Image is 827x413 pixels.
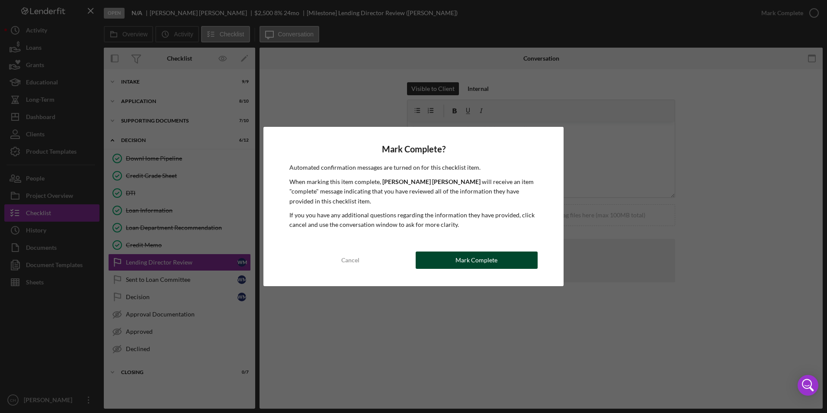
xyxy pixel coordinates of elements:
button: Cancel [289,252,411,269]
p: When marking this item complete, will receive an item "complete" message indicating that you have... [289,177,538,206]
p: If you you have any additional questions regarding the information they have provided, click canc... [289,210,538,230]
p: Automated confirmation messages are turned on for this checklist item. [289,163,538,172]
div: Open Intercom Messenger [798,375,818,396]
div: Cancel [341,252,359,269]
h4: Mark Complete? [289,144,538,154]
b: [PERSON_NAME] [PERSON_NAME] [382,178,481,185]
div: Mark Complete [455,252,497,269]
button: Mark Complete [416,252,538,269]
